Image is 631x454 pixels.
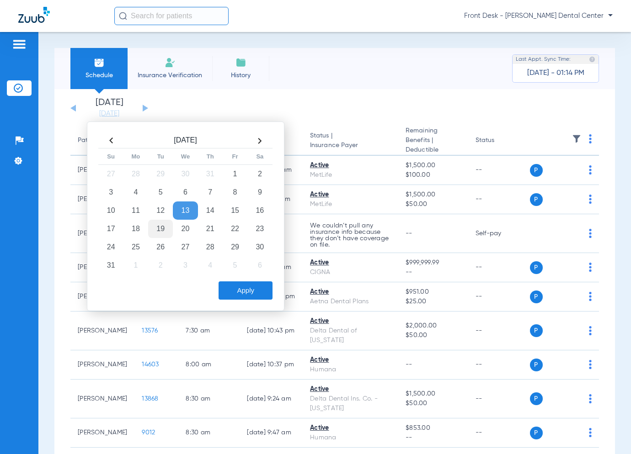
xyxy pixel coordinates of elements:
img: group-dot-blue.svg [589,360,592,369]
th: Status [468,126,530,156]
td: -- [468,253,530,282]
span: History [219,71,262,80]
span: 13868 [142,396,158,402]
div: Active [310,423,391,433]
img: group-dot-blue.svg [589,134,592,143]
input: Search for patients [114,7,229,25]
img: group-dot-blue.svg [589,394,592,403]
img: hamburger-icon [12,39,27,50]
div: MetLife [310,170,391,180]
td: -- [468,418,530,448]
td: -- [468,311,530,350]
img: Search Icon [119,12,127,20]
td: -- [468,350,530,380]
span: P [530,392,543,405]
td: [PERSON_NAME] [70,418,134,448]
td: Self-pay [468,214,530,253]
span: [DATE] - 01:14 PM [527,69,584,78]
span: Deductible [406,145,460,155]
div: Delta Dental of [US_STATE] [310,326,391,345]
div: Aetna Dental Plans [310,297,391,306]
span: $50.00 [406,200,460,209]
span: -- [406,230,412,237]
span: Front Desk - [PERSON_NAME] Dental Center [464,11,613,21]
span: P [530,427,543,439]
span: $1,500.00 [406,190,460,200]
td: [DATE] 10:43 PM [240,311,303,350]
div: Patient Name [78,136,127,145]
img: group-dot-blue.svg [589,292,592,301]
span: $1,500.00 [406,389,460,399]
div: Active [310,258,391,268]
div: Active [310,385,391,394]
div: Active [310,161,391,170]
img: group-dot-blue.svg [589,165,592,174]
span: -- [406,361,412,368]
span: Insurance Verification [134,71,205,80]
td: -- [468,185,530,214]
td: [PERSON_NAME] [70,311,134,350]
img: Schedule [94,57,105,68]
div: Active [310,355,391,365]
span: Last Appt. Sync Time: [516,55,571,64]
div: CIGNA [310,268,391,277]
span: Schedule [77,71,121,80]
iframe: Chat Widget [585,410,631,454]
img: Zuub Logo [18,7,50,23]
div: Humana [310,365,391,375]
td: [PERSON_NAME] [70,350,134,380]
td: -- [468,380,530,418]
div: MetLife [310,200,391,209]
img: group-dot-blue.svg [589,229,592,238]
span: 14603 [142,361,159,368]
span: 9012 [142,429,155,436]
span: $2,000.00 [406,321,460,331]
div: Patient Name [78,136,118,145]
img: group-dot-blue.svg [589,326,592,335]
th: [DATE] [123,133,247,148]
td: [DATE] 10:37 PM [240,350,303,380]
span: -- [406,433,460,443]
span: $25.00 [406,297,460,306]
span: 13576 [142,327,158,334]
span: P [530,359,543,371]
td: 8:30 AM [178,418,240,448]
th: Status | [303,126,398,156]
li: [DATE] [82,98,137,118]
span: P [530,164,543,177]
img: group-dot-blue.svg [589,195,592,204]
div: Humana [310,433,391,443]
span: P [530,290,543,303]
span: P [530,193,543,206]
td: 8:30 AM [178,380,240,418]
img: last sync help info [589,56,595,63]
a: [DATE] [82,109,137,118]
div: Active [310,190,391,200]
div: Active [310,287,391,297]
p: We couldn’t pull any insurance info because they don’t have coverage on file. [310,222,391,248]
span: $951.00 [406,287,460,297]
span: $1,500.00 [406,161,460,170]
th: Remaining Benefits | [398,126,468,156]
span: $100.00 [406,170,460,180]
td: [DATE] 9:24 AM [240,380,303,418]
td: -- [468,156,530,185]
span: $853.00 [406,423,460,433]
img: History [235,57,246,68]
img: group-dot-blue.svg [589,263,592,272]
span: $50.00 [406,331,460,340]
td: [PERSON_NAME] [70,380,134,418]
button: Apply [219,281,273,300]
img: Manual Insurance Verification [165,57,176,68]
span: $999,999.99 [406,258,460,268]
div: Active [310,317,391,326]
td: 8:00 AM [178,350,240,380]
span: -- [406,268,460,277]
td: 7:30 AM [178,311,240,350]
td: -- [468,282,530,311]
span: $50.00 [406,399,460,408]
span: P [530,324,543,337]
span: P [530,261,543,274]
td: [DATE] 9:47 AM [240,418,303,448]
